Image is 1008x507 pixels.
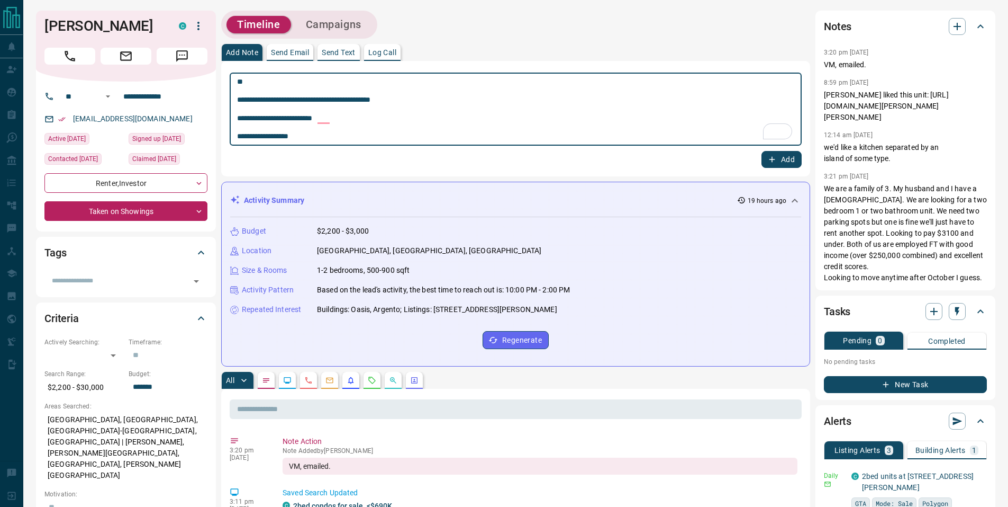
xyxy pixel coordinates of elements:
p: 3:20 pm [230,447,267,454]
p: Repeated Interest [242,304,301,315]
span: Claimed [DATE] [132,154,176,164]
button: Timeline [226,16,291,33]
button: Regenerate [483,331,549,349]
div: Criteria [44,306,207,331]
h2: Notes [824,18,851,35]
p: All [226,377,234,384]
div: Taken on Showings [44,201,207,221]
div: Tasks [824,299,987,324]
p: we'd like a kitchen separated by an island of some type. [824,142,987,164]
button: Open [189,274,204,289]
p: We are a family of 3. My husband and I have a [DEMOGRAPHIC_DATA]. We are looking for a two bedroo... [824,183,987,283]
p: Activity Pattern [242,284,294,296]
p: $2,200 - $30,000 [44,379,123,396]
h2: Tags [44,244,66,261]
span: Email [101,48,151,65]
p: Note Action [283,436,797,447]
h1: [PERSON_NAME] [44,17,163,34]
p: Send Email [271,49,309,56]
h2: Tasks [824,303,850,320]
svg: Agent Actions [410,376,419,385]
span: Active [DATE] [48,134,86,144]
textarea: To enrich screen reader interactions, please activate Accessibility in Grammarly extension settings [237,77,794,141]
p: Listing Alerts [834,447,880,454]
p: Completed [928,337,966,345]
button: Open [102,90,114,103]
p: 3 [887,447,891,454]
p: Areas Searched: [44,402,207,411]
p: Budget [242,226,266,237]
div: Alerts [824,408,987,434]
p: Add Note [226,49,258,56]
p: [GEOGRAPHIC_DATA], [GEOGRAPHIC_DATA], [GEOGRAPHIC_DATA]-[GEOGRAPHIC_DATA], [GEOGRAPHIC_DATA] | [P... [44,411,207,484]
p: Log Call [368,49,396,56]
p: No pending tasks [824,354,987,370]
p: Activity Summary [244,195,304,206]
p: Based on the lead's activity, the best time to reach out is: 10:00 PM - 2:00 PM [317,284,570,296]
p: Search Range: [44,369,123,379]
p: [DATE] [230,454,267,461]
p: Actively Searching: [44,337,123,347]
p: Timeframe: [129,337,207,347]
svg: Opportunities [389,376,397,385]
div: Sat Aug 02 2025 [44,133,123,148]
button: Add [761,151,802,168]
div: Tags [44,240,207,265]
p: 3:20 pm [DATE] [824,49,869,56]
svg: Notes [262,376,270,385]
p: 3:11 pm [230,498,267,505]
p: Daily [824,471,845,481]
a: 2bed units at [STREET_ADDRESS][PERSON_NAME] [862,472,974,492]
p: 3:21 pm [DATE] [824,173,869,180]
div: condos.ca [851,473,859,480]
svg: Emails [325,376,334,385]
div: VM, emailed. [283,458,797,475]
p: Building Alerts [915,447,966,454]
svg: Requests [368,376,376,385]
span: Message [157,48,207,65]
p: 12:14 am [DATE] [824,131,873,139]
p: [GEOGRAPHIC_DATA], [GEOGRAPHIC_DATA], [GEOGRAPHIC_DATA] [317,245,541,256]
svg: Listing Alerts [347,376,355,385]
p: 0 [878,337,882,344]
p: Size & Rooms [242,265,287,276]
span: Contacted [DATE] [48,154,98,164]
div: Activity Summary19 hours ago [230,191,801,210]
p: 1-2 bedrooms, 500-900 sqft [317,265,410,276]
span: Signed up [DATE] [132,134,181,144]
svg: Email Verified [58,115,66,123]
div: Wed Jan 18 2017 [129,133,207,148]
p: 19 hours ago [748,196,786,206]
div: Sat Aug 20 2022 [129,153,207,168]
div: Sun Aug 21 2022 [44,153,123,168]
div: Notes [824,14,987,39]
p: Note Added by [PERSON_NAME] [283,447,797,455]
span: Call [44,48,95,65]
p: Location [242,245,271,256]
p: Motivation: [44,490,207,499]
p: [PERSON_NAME] liked this unit: [URL][DOMAIN_NAME][PERSON_NAME][PERSON_NAME] [824,90,987,123]
p: 1 [972,447,976,454]
p: Budget: [129,369,207,379]
h2: Criteria [44,310,79,327]
a: [EMAIL_ADDRESS][DOMAIN_NAME] [73,114,193,123]
p: Pending [843,337,871,344]
p: Saved Search Updated [283,487,797,499]
p: VM, emailed. [824,59,987,70]
svg: Lead Browsing Activity [283,376,292,385]
p: 8:59 pm [DATE] [824,79,869,86]
p: Buildings: Oasis, Argento; Listings: [STREET_ADDRESS][PERSON_NAME] [317,304,557,315]
button: Campaigns [295,16,372,33]
div: condos.ca [179,22,186,30]
svg: Calls [304,376,313,385]
p: $2,200 - $3,000 [317,226,369,237]
svg: Email [824,481,831,488]
p: Send Text [322,49,356,56]
h2: Alerts [824,413,851,430]
div: Renter , Investor [44,173,207,193]
button: New Task [824,376,987,393]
